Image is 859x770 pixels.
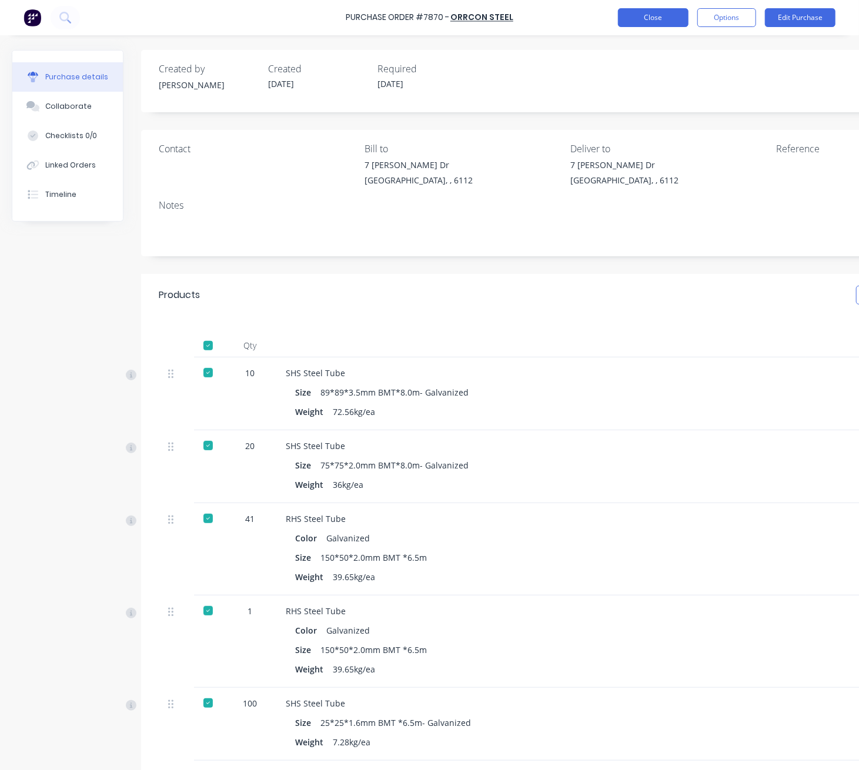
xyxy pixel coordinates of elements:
div: Size [295,714,320,731]
div: Weight [295,661,333,678]
button: Checklists 0/0 [12,121,123,150]
div: Purchase Order #7870 - [346,12,449,24]
div: Size [295,641,320,658]
div: SHS Steel Tube [286,697,796,709]
div: Galvanized [326,622,370,639]
button: Linked Orders [12,150,123,180]
div: SHS Steel Tube [286,367,796,379]
div: 39.65kg/ea [333,568,375,585]
button: Timeline [12,180,123,209]
div: 75*75*2.0mm BMT*8.0m- Galvanized [320,457,469,474]
div: RHS Steel Tube [286,513,796,525]
div: [GEOGRAPHIC_DATA], , 6112 [571,174,679,186]
div: SHS Steel Tube [286,440,796,452]
div: 1 [233,605,267,617]
div: 10 [233,367,267,379]
div: Weight [295,734,333,751]
button: Edit Purchase [765,8,835,27]
div: Collaborate [45,101,92,112]
div: Galvanized [326,530,370,547]
div: 89*89*3.5mm BMT*8.0m- Galvanized [320,384,469,401]
div: 25*25*1.6mm BMT *6.5m- Galvanized [320,714,471,731]
div: Size [295,384,320,401]
div: Deliver to [571,142,768,156]
div: Qty [223,334,276,357]
div: Products [159,288,200,302]
div: Created by [159,62,259,76]
img: Factory [24,9,41,26]
div: Created [268,62,368,76]
div: Purchase details [45,72,108,82]
button: Collaborate [12,92,123,121]
div: 100 [233,697,267,709]
div: Color [295,622,326,639]
button: Purchase details [12,62,123,92]
div: 72.56kg/ea [333,403,375,420]
div: Weight [295,476,333,493]
div: Weight [295,568,333,585]
div: Size [295,549,320,566]
div: 150*50*2.0mm BMT *6.5m [320,641,427,658]
div: 7.28kg/ea [333,734,370,751]
div: Required [377,62,477,76]
button: Options [697,8,756,27]
div: Weight [295,403,333,420]
div: 39.65kg/ea [333,661,375,678]
div: Color [295,530,326,547]
div: Bill to [365,142,561,156]
div: [GEOGRAPHIC_DATA], , 6112 [365,174,473,186]
div: 36kg/ea [333,476,363,493]
div: Linked Orders [45,160,96,170]
div: 150*50*2.0mm BMT *6.5m [320,549,427,566]
div: Size [295,457,320,474]
div: 20 [233,440,267,452]
div: [PERSON_NAME] [159,79,259,91]
div: 7 [PERSON_NAME] Dr [571,159,679,171]
a: Orrcon Steel [450,12,513,24]
div: Checklists 0/0 [45,130,97,141]
div: 7 [PERSON_NAME] Dr [365,159,473,171]
div: RHS Steel Tube [286,605,796,617]
div: Contact [159,142,356,156]
button: Close [618,8,688,27]
div: Timeline [45,189,76,200]
div: 41 [233,513,267,525]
